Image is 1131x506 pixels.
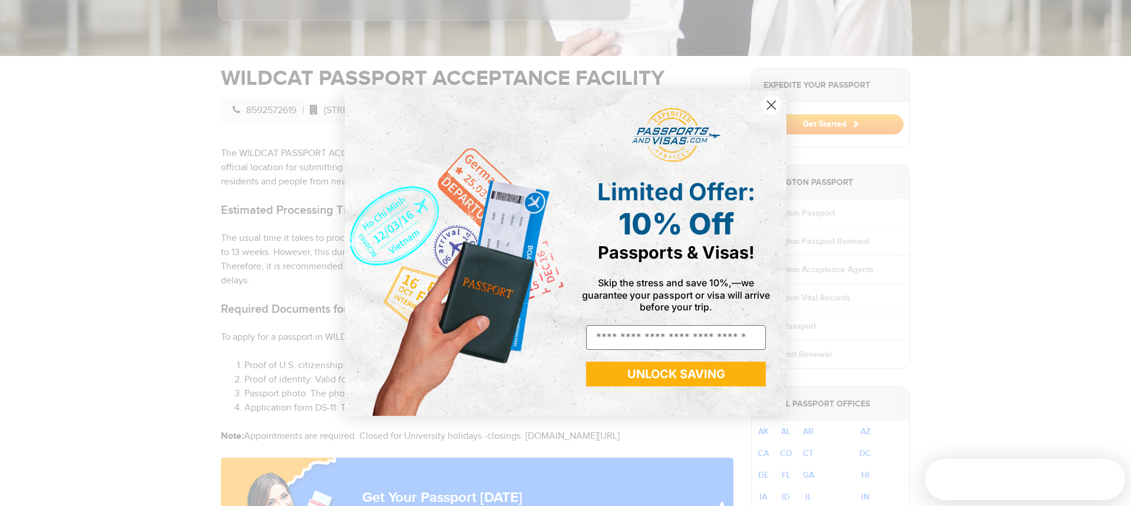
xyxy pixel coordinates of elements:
[582,277,770,312] span: Skip the stress and save 10%,—we guarantee your passport or visa will arrive before your trip.
[1091,466,1119,494] iframe: Intercom live chat
[345,90,565,416] img: de9cda0d-0715-46ca-9a25-073762a91ba7.png
[598,242,755,263] span: Passports & Visas!
[597,177,755,206] span: Limited Offer:
[632,108,720,163] img: passports and visas
[925,459,1125,500] iframe: Intercom live chat discovery launcher
[761,95,782,115] button: Close dialog
[586,362,766,386] button: UNLOCK SAVING
[619,206,734,242] span: 10% Off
